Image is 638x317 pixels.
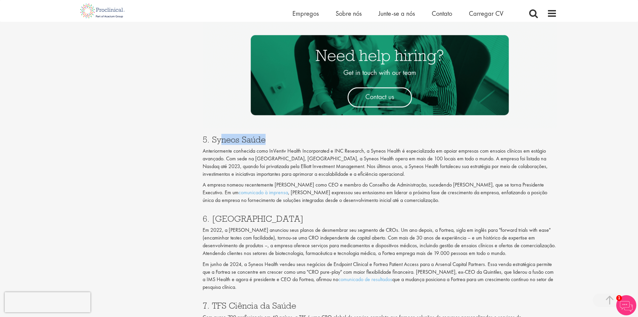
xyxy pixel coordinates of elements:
[238,189,288,196] a: comunicado à imprensa
[203,213,303,224] font: 6. [GEOGRAPHIC_DATA]
[618,296,620,300] font: 1
[432,9,452,18] a: Contato
[203,134,266,145] font: 5. Syneos Saúde
[469,9,503,18] a: Carregar CV
[203,226,556,257] font: Em 2022, a [PERSON_NAME] anunciou seus planos de desmembrar seu segmento de CROs. Um ano depois, ...
[616,295,636,315] img: Chatbot
[5,292,90,312] iframe: reCAPTCHA
[203,261,554,283] font: Em junho de 2024, a Syneos Health vendeu seus negócios de Endpoint Clinical e Fortrea Patient Acc...
[203,300,296,311] font: 7. TFS Ciência da Saúde
[336,9,362,18] a: Sobre nós
[203,276,553,290] font: que a mudança posiciona a Fortrea para um crescimento contínuo no setor de pesquisa clínica.
[292,9,319,18] a: Empregos
[203,147,548,177] font: Anteriormente conhecida como InVentiv Health Incorporated e INC Research, a Syneos Health é espec...
[203,189,547,204] font: , [PERSON_NAME] expressou seu entusiasmo em liderar a próxima fase de crescimento da empresa, enf...
[378,9,415,18] a: Junte-se a nós
[338,276,392,283] a: comunicado de resultados
[203,181,544,196] font: A empresa nomeou recentemente [PERSON_NAME] como CEO e membro do Conselho de Administração, suced...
